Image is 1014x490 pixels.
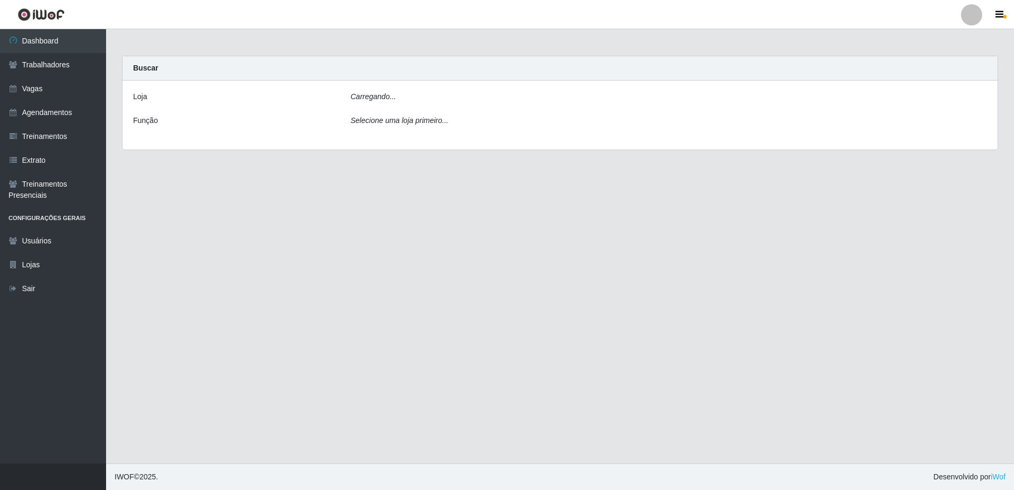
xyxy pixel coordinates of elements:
[133,64,158,72] strong: Buscar
[133,115,158,126] label: Função
[115,472,134,481] span: IWOF
[991,472,1006,481] a: iWof
[933,471,1006,483] span: Desenvolvido por
[351,92,396,101] i: Carregando...
[133,91,147,102] label: Loja
[18,8,65,21] img: CoreUI Logo
[351,116,448,125] i: Selecione uma loja primeiro...
[115,471,158,483] span: © 2025 .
